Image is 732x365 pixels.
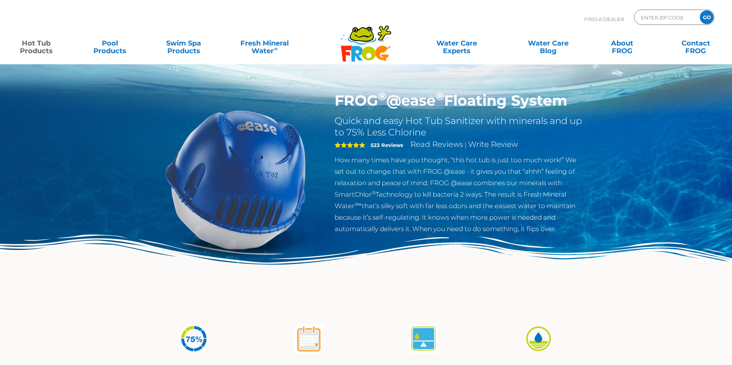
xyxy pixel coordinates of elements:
[465,141,467,148] span: |
[229,36,301,51] a: Fresh MineralWater∞
[468,140,518,149] a: Write Review
[294,324,323,353] img: atease-icon-shock-once
[82,36,139,51] a: PoolProducts
[410,140,463,149] a: Read Reviews
[593,36,651,51] a: AboutFROG
[520,36,577,51] a: Water CareBlog
[335,142,365,148] span: 5
[667,36,724,51] a: ContactFROG
[700,10,714,24] input: GO
[274,46,278,52] sup: ∞
[337,15,395,62] img: Frog Products Logo
[8,36,65,51] a: Hot TubProducts
[335,154,585,235] p: How many times have you thought, “this hot tub is just too much work!” We set out to change that ...
[584,10,624,29] p: Find A Dealer
[155,36,212,51] a: Swim SpaProducts
[355,201,362,207] sup: ®∞
[180,324,208,353] img: icon-atease-75percent-less
[371,142,403,148] strong: 523 Reviews
[410,36,503,51] a: Water CareExperts
[436,90,444,103] sup: ®
[524,324,553,353] img: icon-atease-easy-on
[378,90,386,103] sup: ®
[372,190,376,196] sup: ®
[335,115,585,138] h2: Quick and easy Hot Tub Sanitizer with minerals and up to 75% Less Chlorine
[335,92,585,109] h1: FROG @ease Floating System
[148,92,323,267] img: hot-tub-product-atease-system.png
[409,324,438,353] img: atease-icon-self-regulates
